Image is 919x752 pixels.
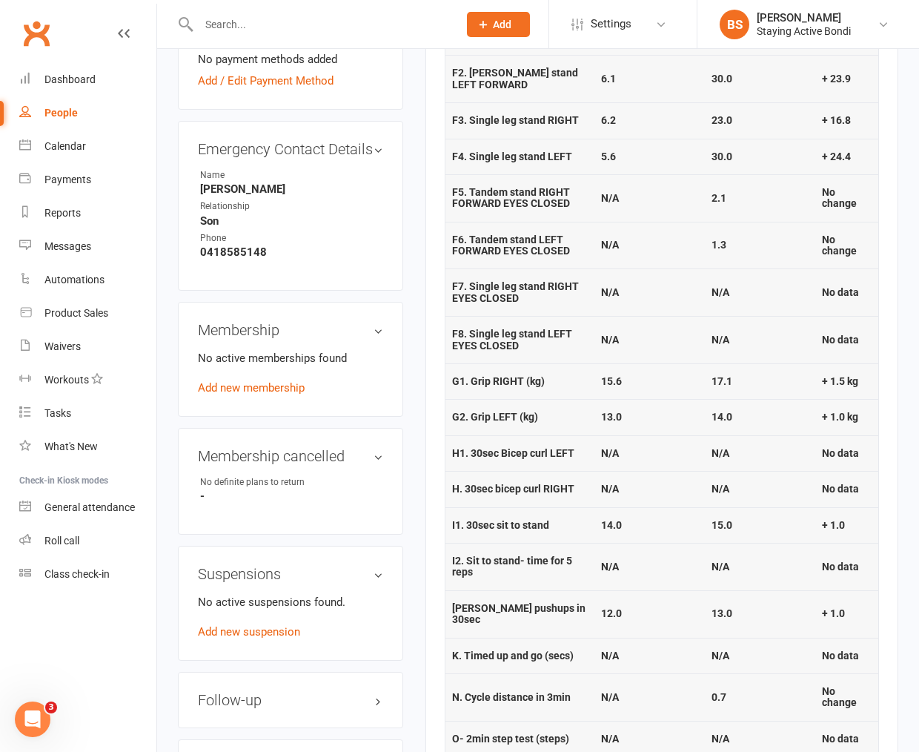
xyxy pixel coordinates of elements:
strong: 13.0 [711,607,732,619]
strong: 13.0 [601,411,622,423]
strong: No change [822,186,857,209]
strong: F5. Tandem stand RIGHT FORWARD EYES CLOSED [452,186,570,209]
strong: G2. Grip LEFT (kg) [452,411,538,423]
strong: + 16.8 [822,114,851,126]
strong: 23.0 [711,114,732,126]
strong: 6.2 [601,114,616,126]
a: Workouts [19,363,156,397]
strong: N. Cycle distance in 3min [452,691,571,703]
strong: 12.0 [601,607,622,619]
strong: H1. 30sec Bicep curl LEFT [452,447,574,459]
a: Product Sales [19,297,156,330]
div: Automations [44,274,104,286]
strong: 14.0 [711,411,732,423]
strong: N/A [601,286,619,298]
strong: No data [822,561,859,573]
a: Class kiosk mode [19,558,156,591]
a: Add new suspension [198,625,300,639]
strong: F8. Single leg stand LEFT EYES CLOSED [452,328,572,351]
strong: 0418585148 [200,245,383,259]
strong: 14.0 [601,519,622,531]
div: Staying Active Bondi [757,24,851,38]
a: Add / Edit Payment Method [198,72,334,90]
strong: 30.0 [711,73,732,85]
strong: No data [822,447,859,459]
div: Product Sales [44,307,108,319]
h3: Follow-up [198,692,383,708]
h3: Membership cancelled [198,448,383,464]
strong: N/A [601,483,619,495]
strong: + 1.5 kg [822,375,858,387]
a: Waivers [19,330,156,363]
strong: K. Timed up and go (secs) [452,650,574,662]
div: People [44,107,78,119]
strong: 17.1 [711,375,732,387]
strong: No data [822,334,859,346]
a: Clubworx [18,15,55,52]
div: [PERSON_NAME] [757,11,851,24]
strong: N/A [601,192,619,204]
a: Dashboard [19,63,156,96]
div: Messages [44,240,91,252]
strong: N/A [601,650,619,662]
strong: N/A [601,733,619,745]
strong: F7. Single leg stand RIGHT EYES CLOSED [452,280,579,303]
div: Payments [44,174,91,185]
div: General attendance [44,501,135,513]
strong: [PERSON_NAME] [200,182,383,196]
strong: 1.3 [711,239,726,251]
div: Reports [44,207,81,219]
a: Roll call [19,524,156,558]
strong: + 1.0 kg [822,411,858,423]
strong: 5.6 [601,151,616,162]
strong: No data [822,483,859,495]
p: No active suspensions found. [198,593,383,611]
strong: N/A [711,650,729,662]
strong: N/A [711,334,729,346]
a: Add new membership [198,381,305,395]
div: Waivers [44,340,81,352]
h3: Emergency Contact Details [198,141,383,157]
span: 3 [45,702,57,713]
strong: No data [822,733,859,745]
strong: F2. [PERSON_NAME] stand LEFT FORWARD [452,67,578,90]
strong: N/A [601,239,619,251]
a: Calendar [19,130,156,163]
div: Calendar [44,140,86,152]
div: No definite plans to return [200,475,322,489]
strong: 6.1 [601,73,616,85]
a: Payments [19,163,156,197]
div: Tasks [44,407,71,419]
strong: No change [822,234,857,257]
strong: [PERSON_NAME] pushups in 30sec [452,602,585,625]
div: What's New [44,441,98,452]
p: No active memberships found [198,349,383,367]
strong: F4. Single leg stand LEFT [452,151,572,162]
span: Settings [591,7,631,41]
strong: 0.7 [711,691,726,703]
strong: No data [822,286,859,298]
li: No payment methods added [198,50,383,68]
div: Roll call [44,535,79,547]
button: Add [467,12,530,37]
strong: N/A [601,334,619,346]
a: Tasks [19,397,156,430]
strong: No change [822,685,857,708]
strong: + 23.9 [822,73,851,85]
strong: 15.0 [711,519,732,531]
strong: N/A [601,561,619,573]
div: Workouts [44,374,89,386]
h3: Suspensions [198,566,383,582]
div: Dashboard [44,73,96,85]
a: Messages [19,230,156,263]
a: General attendance kiosk mode [19,491,156,524]
strong: F6. Tandem stand LEFT FORWARD EYES CLOSED [452,234,570,257]
strong: + 24.4 [822,151,851,162]
strong: Son [200,214,383,228]
div: Name [200,168,322,182]
strong: N/A [601,447,619,459]
div: Relationship [200,199,322,214]
h3: Membership [198,322,383,338]
iframe: Intercom live chat [15,702,50,737]
strong: I1. 30sec sit to stand [452,519,549,531]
